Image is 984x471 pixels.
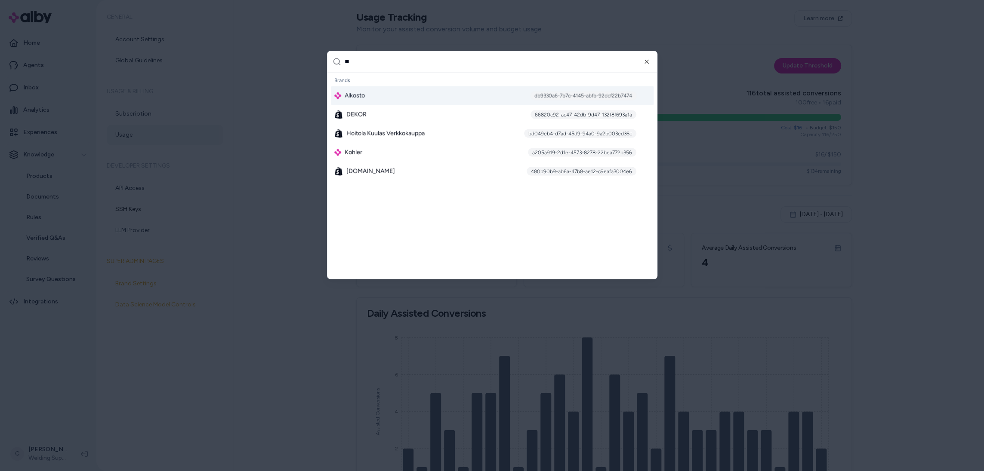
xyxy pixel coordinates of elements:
[345,91,365,100] span: Alkosto
[530,91,636,100] div: db9330a6-7b7c-4145-abfb-92dcf22b7474
[346,167,395,175] span: [DOMAIN_NAME]
[528,148,636,156] div: a205a919-2d1e-4573-8278-22bea772b356
[334,149,341,156] img: alby Logo
[524,129,636,138] div: bd049eb4-d7ad-45d9-94a0-9a2b003ed36c
[531,110,636,119] div: 66820c92-ac47-42db-9d47-132f8f693a1a
[346,110,367,119] span: DEKOR
[346,129,425,138] span: Hoitola Kuulas Verkkokauppa
[527,167,636,175] div: 480b90b9-ab6a-47b8-ae12-c9eafa3004e6
[345,148,362,156] span: Kohler
[331,74,654,86] div: Brands
[334,92,341,99] img: alby Logo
